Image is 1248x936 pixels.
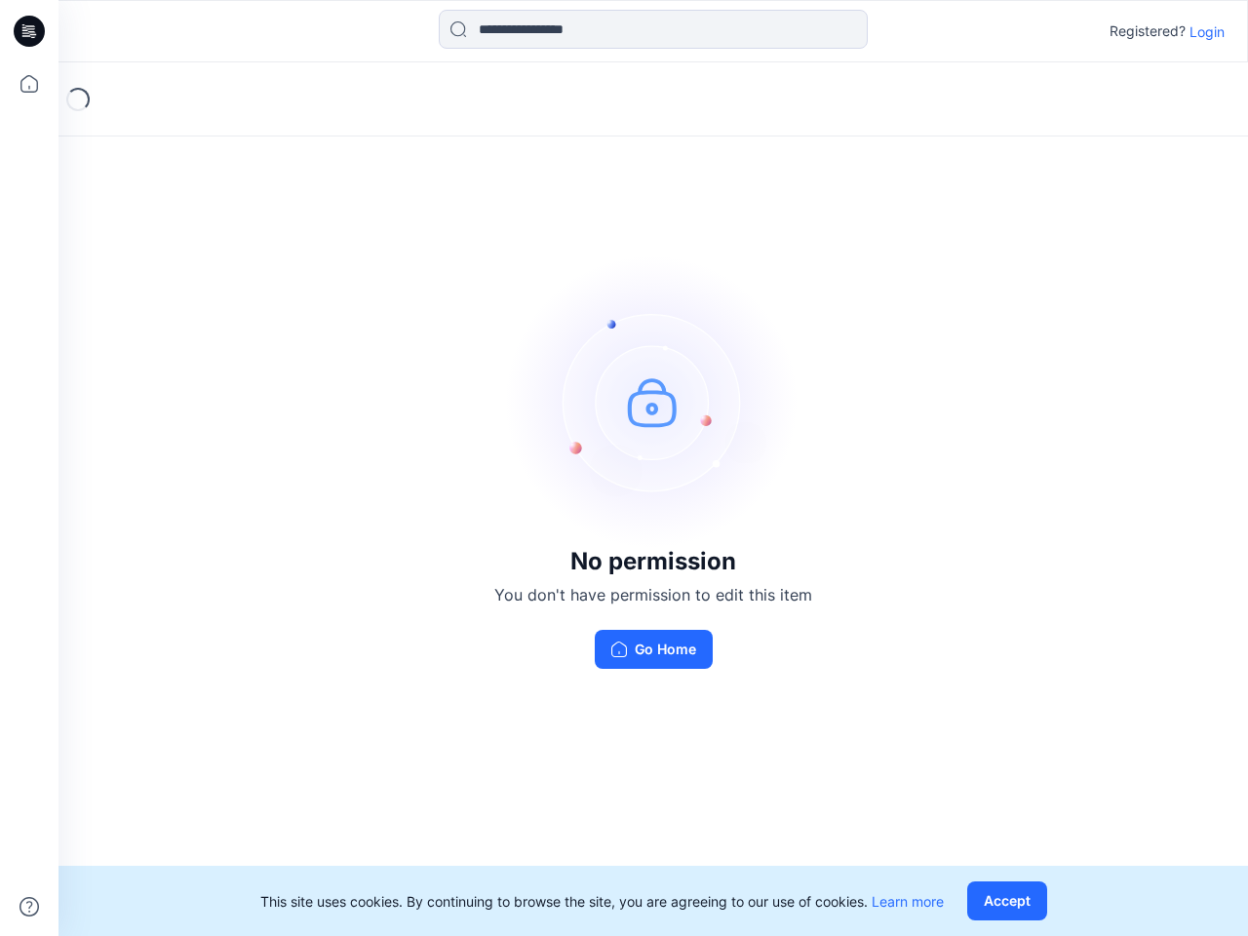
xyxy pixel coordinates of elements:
[1189,21,1225,42] p: Login
[507,255,799,548] img: no-perm.svg
[260,891,944,912] p: This site uses cookies. By continuing to browse the site, you are agreeing to our use of cookies.
[595,630,713,669] button: Go Home
[967,881,1047,920] button: Accept
[494,583,812,606] p: You don't have permission to edit this item
[1110,19,1186,43] p: Registered?
[494,548,812,575] h3: No permission
[872,893,944,910] a: Learn more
